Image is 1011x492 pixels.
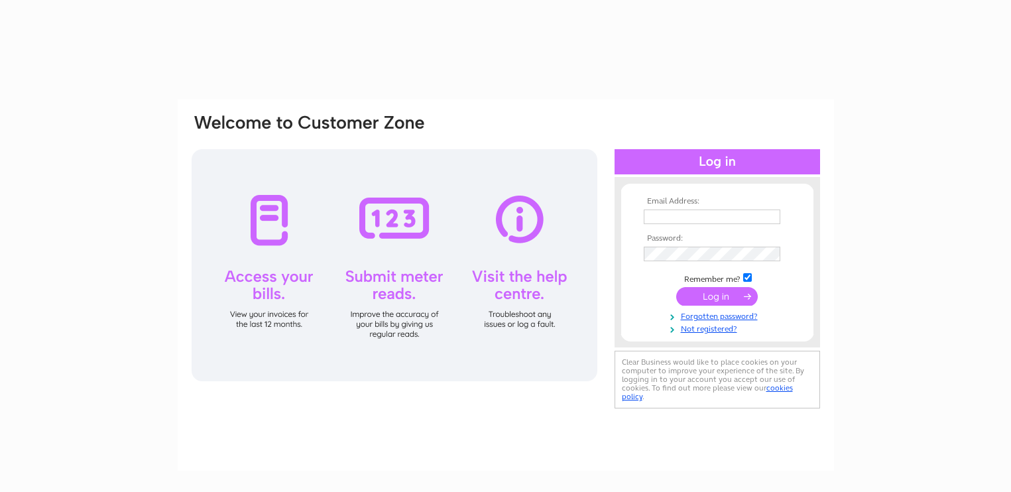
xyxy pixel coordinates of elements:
[640,234,794,243] th: Password:
[615,351,820,408] div: Clear Business would like to place cookies on your computer to improve your experience of the sit...
[676,287,758,306] input: Submit
[640,271,794,284] td: Remember me?
[622,383,793,401] a: cookies policy
[644,322,794,334] a: Not registered?
[644,309,794,322] a: Forgotten password?
[640,197,794,206] th: Email Address:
